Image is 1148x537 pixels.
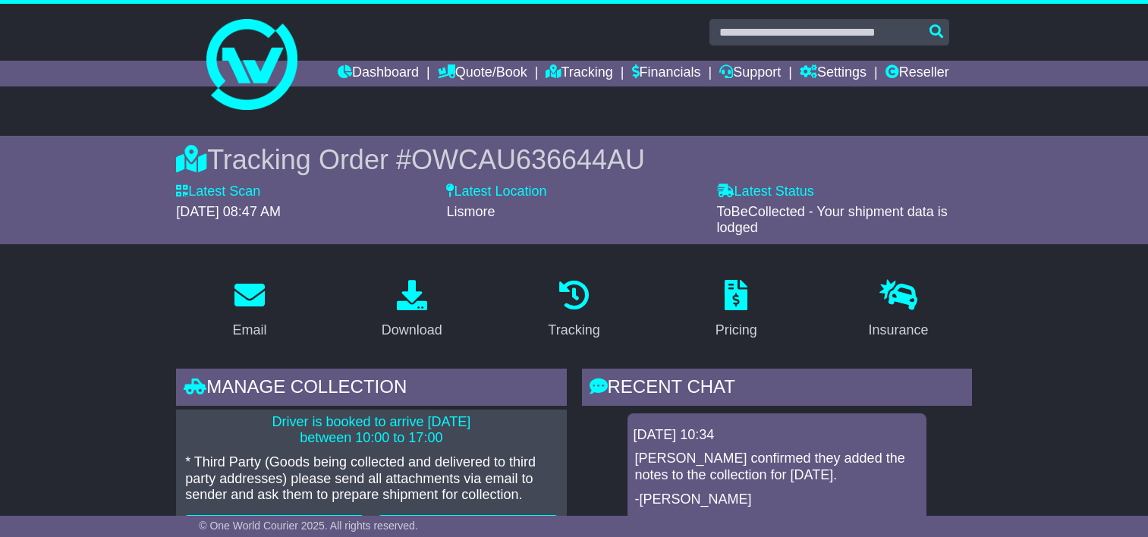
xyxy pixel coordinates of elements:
span: © One World Courier 2025. All rights reserved. [199,520,418,532]
span: Lismore [446,204,495,219]
div: Insurance [868,320,928,341]
div: Pricing [716,320,757,341]
a: Download [372,275,452,346]
a: Tracking [538,275,609,346]
span: [DATE] 08:47 AM [176,204,281,219]
div: Tracking [548,320,599,341]
div: RECENT CHAT [582,369,972,410]
p: Driver is booked to arrive [DATE] between 10:00 to 17:00 [185,414,557,447]
span: OWCAU636644AU [411,144,645,175]
a: Dashboard [338,61,419,86]
label: Latest Scan [176,184,260,200]
a: Insurance [858,275,938,346]
div: [DATE] 10:34 [634,427,920,444]
p: * Third Party (Goods being collected and delivered to third party addresses) please send all atta... [185,454,557,504]
label: Latest Status [717,184,814,200]
label: Latest Location [446,184,546,200]
div: Manage collection [176,369,566,410]
a: Quote/Book [438,61,527,86]
a: Settings [800,61,867,86]
div: Download [382,320,442,341]
a: Tracking [546,61,612,86]
p: [PERSON_NAME] confirmed they added the notes to the collection for [DATE]. [635,451,919,483]
span: ToBeCollected - Your shipment data is lodged [717,204,948,236]
p: -[PERSON_NAME] [635,491,919,508]
a: Email [223,275,277,346]
a: Reseller [885,61,949,86]
a: Support [719,61,781,86]
a: Financials [632,61,701,86]
div: Email [233,320,267,341]
a: Pricing [706,275,767,346]
div: Tracking Order # [176,143,972,176]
